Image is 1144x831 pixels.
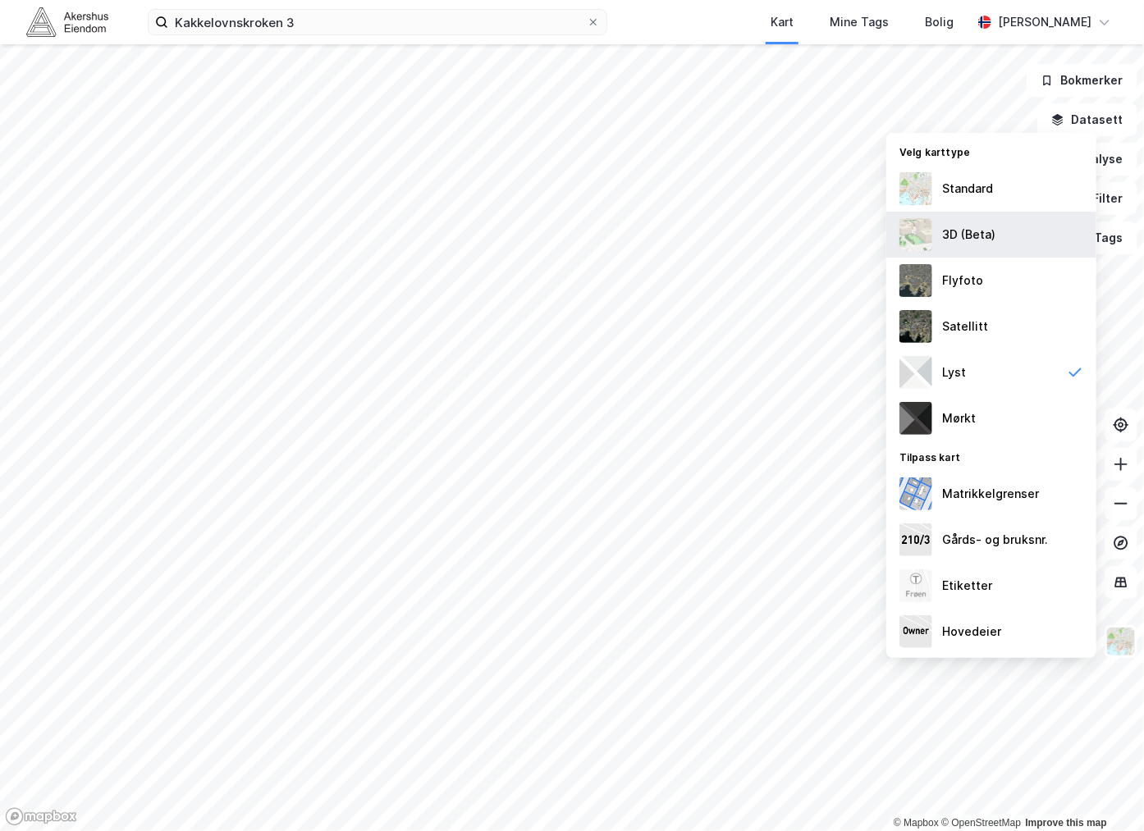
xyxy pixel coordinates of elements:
img: nCdM7BzjoCAAAAAElFTkSuQmCC [899,402,932,435]
div: Velg karttype [886,136,1096,166]
a: Improve this map [1026,817,1107,829]
img: luj3wr1y2y3+OchiMxRmMxRlscgabnMEmZ7DJGWxyBpucwSZnsMkZbHIGm5zBJmewyRlscgabnMEmZ7DJGWxyBpucwSZnsMkZ... [899,356,932,389]
div: Etiketter [942,576,992,596]
img: Z [899,264,932,297]
div: Tilpass kart [886,441,1096,471]
a: Mapbox homepage [5,807,77,826]
img: majorOwner.b5e170eddb5c04bfeeff.jpeg [899,615,932,648]
div: Standard [942,179,993,199]
input: Søk på adresse, matrikkel, gårdeiere, leietakere eller personer [168,10,587,34]
img: Z [899,172,932,205]
img: Z [899,569,932,602]
div: 3D (Beta) [942,225,995,244]
a: Mapbox [894,817,939,829]
div: Satellitt [942,317,988,336]
div: Hovedeier [942,622,1001,642]
img: 9k= [899,310,932,343]
div: Kontrollprogram for chat [1062,752,1144,831]
div: Flyfoto [942,271,983,290]
img: Z [1105,626,1137,657]
img: cadastreKeys.547ab17ec502f5a4ef2b.jpeg [899,523,932,556]
div: Bolig [925,12,954,32]
button: Bokmerker [1027,64,1137,97]
div: Lyst [942,363,966,382]
div: [PERSON_NAME] [998,12,1091,32]
button: Datasett [1037,103,1137,136]
button: Tags [1061,221,1137,254]
div: Mørkt [942,409,976,428]
button: Filter [1059,182,1137,215]
img: akershus-eiendom-logo.9091f326c980b4bce74ccdd9f866810c.svg [26,7,108,36]
a: OpenStreetMap [941,817,1021,829]
img: cadastreBorders.cfe08de4b5ddd52a10de.jpeg [899,477,932,510]
div: Kart [771,12,794,32]
iframe: Chat Widget [1062,752,1144,831]
div: Mine Tags [830,12,889,32]
img: Z [899,218,932,251]
div: Matrikkelgrenser [942,484,1039,504]
div: Gårds- og bruksnr. [942,530,1048,550]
